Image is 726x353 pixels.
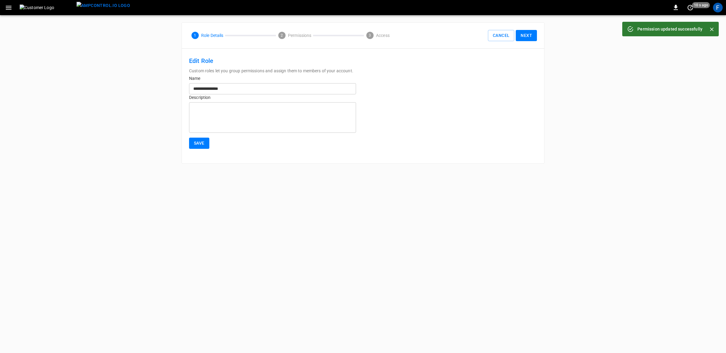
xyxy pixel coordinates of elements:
[201,32,224,39] p: Role Details
[685,3,695,12] button: set refresh interval
[77,2,130,9] img: ampcontrol.io logo
[189,75,356,82] p: Name
[281,33,283,38] text: 2
[488,30,514,41] button: Cancel
[692,2,710,8] span: 10 s ago
[189,94,356,101] p: Description
[376,32,390,39] p: Access
[369,33,371,38] text: 3
[20,5,74,11] img: Customer Logo
[189,56,356,66] h6: Edit Role
[288,32,311,39] p: Permissions
[637,24,702,34] div: Permission updated successfully
[713,3,723,12] div: profile-icon
[189,138,209,149] button: Save
[707,25,716,34] button: Close
[189,68,356,74] p: Custom roles let you group permissions and assign them to members of your account.
[516,30,537,41] button: Next
[194,33,196,38] text: 1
